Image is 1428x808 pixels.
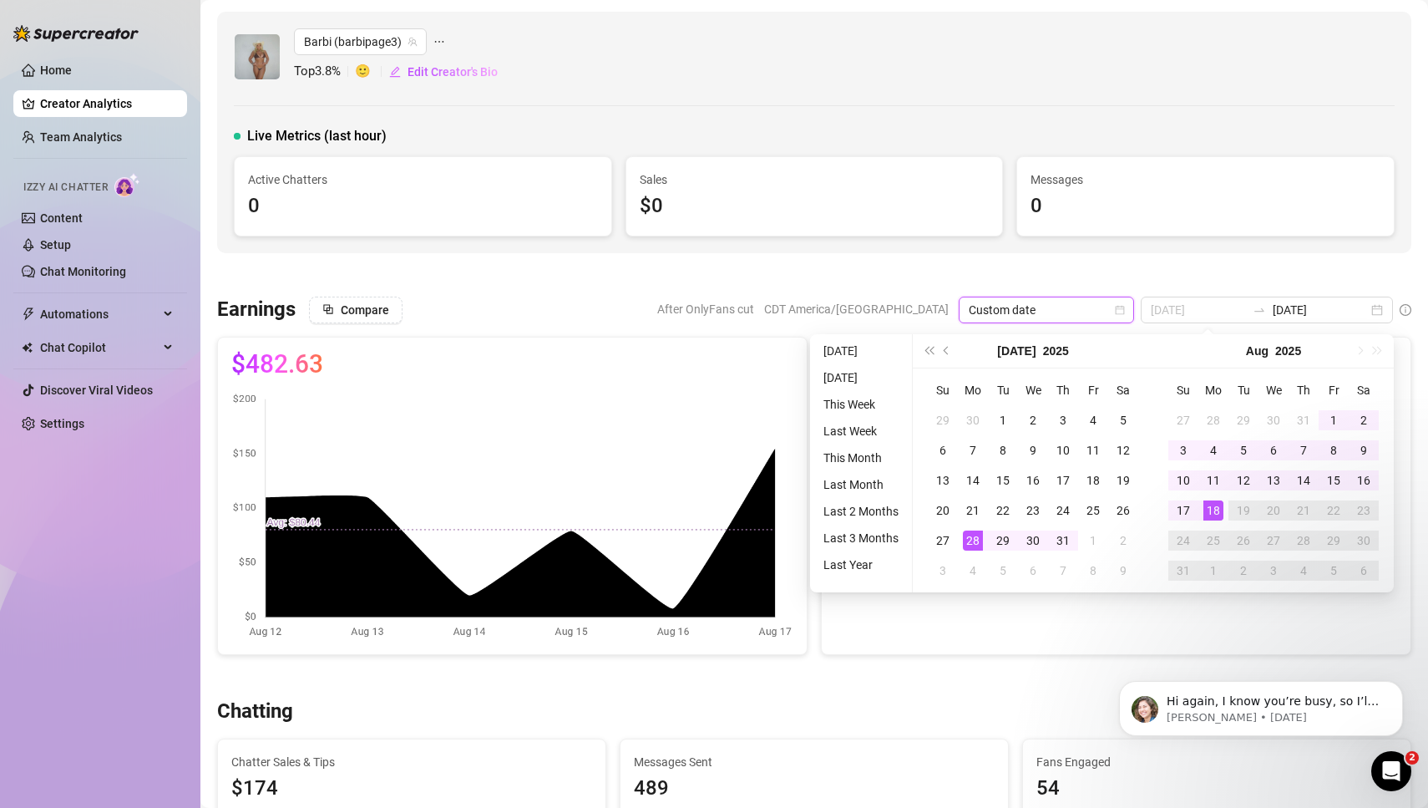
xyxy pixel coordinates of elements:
[1294,501,1314,521] div: 21
[1023,501,1043,521] div: 23
[1173,440,1193,460] div: 3
[248,191,598,222] div: 0
[1198,405,1228,435] td: 2025-07-28
[640,191,990,222] div: $0
[933,561,953,581] div: 3
[657,297,754,322] span: After OnlyFans cut
[1258,556,1289,586] td: 2025-09-03
[388,58,499,85] button: Edit Creator's Bio
[1203,440,1223,460] div: 4
[1023,470,1043,490] div: 16
[1263,410,1284,430] div: 30
[40,130,122,144] a: Team Analytics
[1354,531,1374,551] div: 30
[933,470,953,490] div: 13
[217,297,296,323] h3: Earnings
[1294,531,1314,551] div: 28
[433,28,445,55] span: ellipsis
[1083,531,1103,551] div: 1
[933,440,953,460] div: 6
[1289,526,1319,556] td: 2025-08-28
[22,307,35,321] span: thunderbolt
[928,495,958,526] td: 2025-07-20
[1083,410,1103,430] div: 4
[40,64,72,77] a: Home
[1048,405,1078,435] td: 2025-07-03
[1228,556,1258,586] td: 2025-09-02
[1228,435,1258,465] td: 2025-08-05
[1168,435,1198,465] td: 2025-08-03
[1083,561,1103,581] div: 8
[1113,410,1133,430] div: 5
[248,170,598,189] span: Active Chatters
[1319,495,1349,526] td: 2025-08-22
[938,334,956,368] button: Previous month (PageUp)
[1258,465,1289,495] td: 2025-08-13
[1198,556,1228,586] td: 2025-09-01
[1083,470,1103,490] div: 18
[988,465,1018,495] td: 2025-07-15
[958,465,988,495] td: 2025-07-14
[928,405,958,435] td: 2025-06-29
[1354,470,1374,490] div: 16
[1173,531,1193,551] div: 24
[1023,440,1043,460] div: 9
[1263,501,1284,521] div: 20
[1018,495,1048,526] td: 2025-07-23
[988,495,1018,526] td: 2025-07-22
[1228,375,1258,405] th: Tu
[1371,751,1411,791] iframe: Intercom live chat
[817,394,905,414] li: This Week
[1258,526,1289,556] td: 2025-08-27
[1151,301,1246,319] input: Start date
[1083,501,1103,521] div: 25
[958,405,988,435] td: 2025-06-30
[40,238,71,252] a: Setup
[1018,405,1048,435] td: 2025-07-02
[1246,334,1268,368] button: Choose a month
[1203,561,1223,581] div: 1
[247,126,387,146] span: Live Metrics (last hour)
[817,475,905,495] li: Last Month
[1289,495,1319,526] td: 2025-08-21
[1253,303,1266,317] span: to
[1294,410,1314,430] div: 31
[1036,753,1397,771] span: Fans Engaged
[1168,526,1198,556] td: 2025-08-24
[1349,435,1379,465] td: 2025-08-09
[13,25,139,42] img: logo-BBDzfeDw.svg
[1108,405,1138,435] td: 2025-07-05
[640,170,990,189] span: Sales
[1228,526,1258,556] td: 2025-08-26
[1289,405,1319,435] td: 2025-07-31
[1289,375,1319,405] th: Th
[1258,405,1289,435] td: 2025-07-30
[40,211,83,225] a: Content
[928,435,958,465] td: 2025-07-06
[993,470,1013,490] div: 15
[1048,465,1078,495] td: 2025-07-17
[1078,375,1108,405] th: Fr
[1115,305,1125,315] span: calendar
[963,470,983,490] div: 14
[1289,556,1319,586] td: 2025-09-04
[1078,556,1108,586] td: 2025-08-08
[1113,561,1133,581] div: 9
[928,556,958,586] td: 2025-08-03
[1263,470,1284,490] div: 13
[1294,440,1314,460] div: 7
[408,65,498,79] span: Edit Creator's Bio
[1273,301,1368,319] input: End date
[1053,470,1073,490] div: 17
[958,375,988,405] th: Mo
[817,421,905,441] li: Last Week
[958,435,988,465] td: 2025-07-07
[1354,440,1374,460] div: 9
[1168,465,1198,495] td: 2025-08-10
[1289,465,1319,495] td: 2025-08-14
[1354,561,1374,581] div: 6
[1048,495,1078,526] td: 2025-07-24
[993,501,1013,521] div: 22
